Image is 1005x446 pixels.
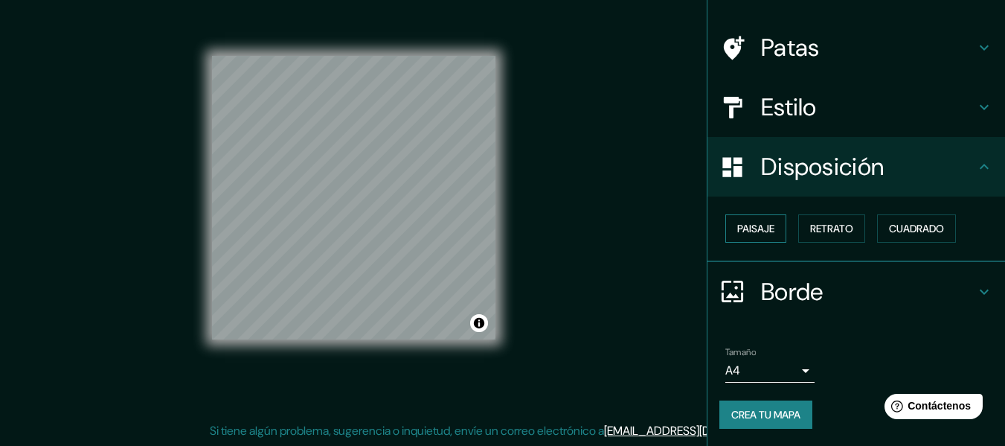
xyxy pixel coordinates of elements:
font: Tamaño [725,346,756,358]
font: Si tiene algún problema, sugerencia o inquietud, envíe un correo electrónico a [210,423,604,439]
button: Cuadrado [877,214,956,243]
iframe: Lanzador de widgets de ayuda [873,388,989,430]
div: Patas [707,18,1005,77]
font: Disposición [761,151,884,182]
font: Retrato [810,222,853,235]
button: Crea tu mapa [719,401,812,429]
canvas: Mapa [212,56,495,340]
div: A4 [725,359,815,383]
font: Cuadrado [889,222,944,235]
font: Patas [761,32,820,63]
div: Disposición [707,137,1005,197]
font: A4 [725,363,740,378]
font: Crea tu mapa [731,408,800,421]
font: Paisaje [737,222,774,235]
button: Retrato [798,214,865,243]
button: Paisaje [725,214,786,243]
a: [EMAIL_ADDRESS][DOMAIN_NAME] [604,423,788,439]
div: Estilo [707,77,1005,137]
font: Borde [761,276,823,308]
font: Estilo [761,92,817,123]
button: Activar o desactivar atribución [470,314,488,332]
div: Borde [707,262,1005,322]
